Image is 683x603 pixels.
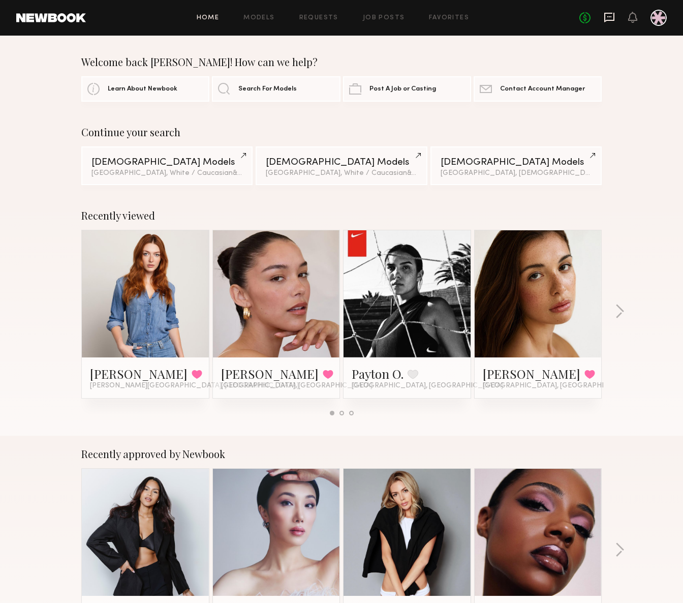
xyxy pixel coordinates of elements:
[266,158,417,167] div: [DEMOGRAPHIC_DATA] Models
[90,366,188,382] a: [PERSON_NAME]
[90,382,299,390] span: [PERSON_NAME][GEOGRAPHIC_DATA], [GEOGRAPHIC_DATA]
[363,15,405,21] a: Job Posts
[369,86,436,93] span: Post A Job or Casting
[81,448,602,460] div: Recently approved by Newbook
[81,76,209,102] a: Learn About Newbook
[441,158,592,167] div: [DEMOGRAPHIC_DATA] Models
[430,146,602,185] a: [DEMOGRAPHIC_DATA] Models[GEOGRAPHIC_DATA], [DEMOGRAPHIC_DATA]
[81,209,602,222] div: Recently viewed
[474,76,602,102] a: Contact Account Manager
[243,15,274,21] a: Models
[483,366,580,382] a: [PERSON_NAME]
[221,382,372,390] span: [GEOGRAPHIC_DATA], [GEOGRAPHIC_DATA]
[91,170,242,177] div: [GEOGRAPHIC_DATA], White / Caucasian
[441,170,592,177] div: [GEOGRAPHIC_DATA], [DEMOGRAPHIC_DATA]
[221,366,319,382] a: [PERSON_NAME]
[212,76,340,102] a: Search For Models
[407,170,451,176] span: & 1 other filter
[197,15,220,21] a: Home
[266,170,417,177] div: [GEOGRAPHIC_DATA], White / Caucasian
[256,146,427,185] a: [DEMOGRAPHIC_DATA] Models[GEOGRAPHIC_DATA], White / Caucasian&1other filter
[352,382,503,390] span: [GEOGRAPHIC_DATA], [GEOGRAPHIC_DATA]
[429,15,469,21] a: Favorites
[233,170,282,176] span: & 2 other filter s
[108,86,177,93] span: Learn About Newbook
[352,366,403,382] a: Payton O.
[81,146,253,185] a: [DEMOGRAPHIC_DATA] Models[GEOGRAPHIC_DATA], White / Caucasian&2other filters
[91,158,242,167] div: [DEMOGRAPHIC_DATA] Models
[299,15,338,21] a: Requests
[483,382,634,390] span: [GEOGRAPHIC_DATA], [GEOGRAPHIC_DATA]
[81,126,602,138] div: Continue your search
[343,76,471,102] a: Post A Job or Casting
[238,86,297,93] span: Search For Models
[500,86,585,93] span: Contact Account Manager
[81,56,602,68] div: Welcome back [PERSON_NAME]! How can we help?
